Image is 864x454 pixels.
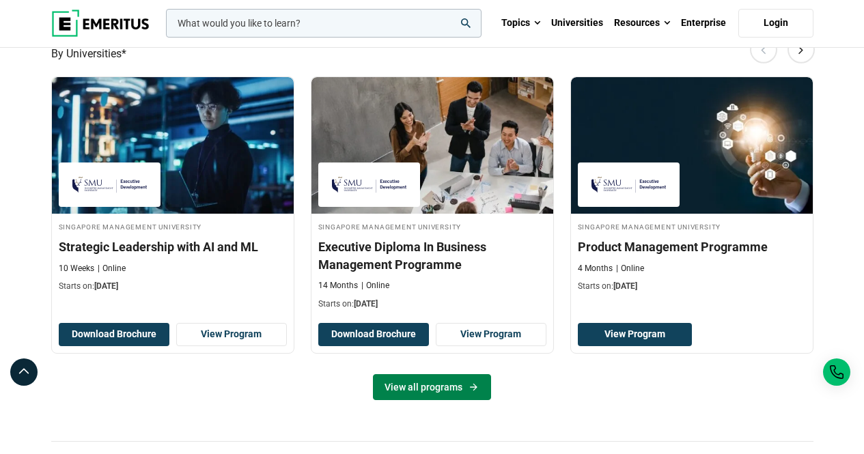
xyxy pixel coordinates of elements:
[750,36,777,63] button: Previous
[311,77,553,317] a: Business Management Course by Singapore Management University - November 28, 2025 Singapore Manag...
[166,9,482,38] input: woocommerce-product-search-field-0
[436,323,546,346] a: View Program
[354,299,378,309] span: [DATE]
[51,45,813,63] p: By Universities*
[311,77,553,214] img: Executive Diploma In Business Management Programme | Online Business Management Course
[571,77,813,214] img: Product Management Programme | Online Product Design and Innovation Course
[52,77,294,300] a: AI and Machine Learning Course by Singapore Management University - November 24, 2025 Singapore M...
[59,263,94,274] p: 10 Weeks
[738,9,813,38] a: Login
[788,36,815,63] button: Next
[318,323,429,346] button: Download Brochure
[59,281,287,292] p: Starts on:
[578,221,806,232] h4: Singapore Management University
[613,281,637,291] span: [DATE]
[318,238,546,272] h3: Executive Diploma In Business Management Programme
[98,263,126,274] p: Online
[318,221,546,232] h4: Singapore Management University
[361,280,389,292] p: Online
[318,280,358,292] p: 14 Months
[318,298,546,310] p: Starts on:
[578,281,806,292] p: Starts on:
[59,323,169,346] button: Download Brochure
[571,77,813,300] a: Product Design and Innovation Course by Singapore Management University - December 23, 2025 Singa...
[325,169,414,200] img: Singapore Management University
[59,238,287,255] h3: Strategic Leadership with AI and ML
[578,323,692,346] a: View Program
[94,281,118,291] span: [DATE]
[176,323,287,346] a: View Program
[578,263,613,274] p: 4 Months
[373,374,491,400] a: View all programs
[578,238,806,255] h3: Product Management Programme
[585,169,673,200] img: Singapore Management University
[59,221,287,232] h4: Singapore Management University
[66,169,154,200] img: Singapore Management University
[52,77,294,214] img: Strategic Leadership with AI and ML | Online AI and Machine Learning Course
[616,263,644,274] p: Online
